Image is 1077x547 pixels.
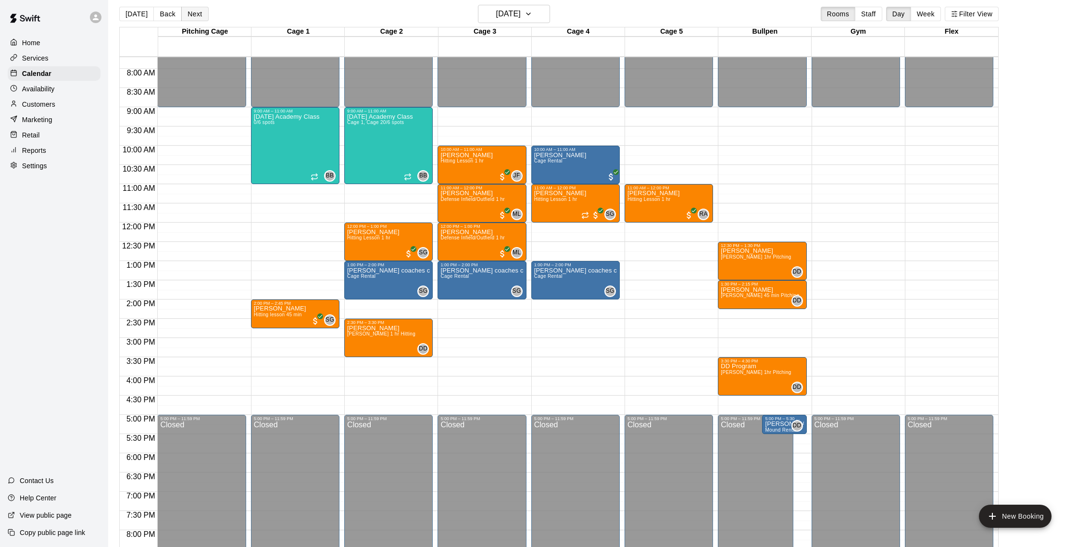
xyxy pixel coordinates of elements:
span: DD [792,267,801,277]
span: ML [513,210,521,219]
span: 7:00 PM [124,492,158,500]
div: Pitching Cage [158,27,251,37]
span: All customers have paid [684,211,694,220]
a: Services [8,51,100,65]
button: Week [911,7,941,21]
div: 12:30 PM – 1:30 PM [721,243,803,248]
span: SG [326,315,334,325]
div: Darin Downs [791,420,803,432]
div: 5:00 PM – 11:59 PM [347,416,430,421]
a: Home [8,36,100,50]
div: 12:30 PM – 1:30 PM: Ethan T [718,242,806,280]
button: [DATE] [119,7,154,21]
span: 7:30 PM [124,511,158,519]
span: JF [513,171,520,181]
span: Shaun Garceau [515,286,523,297]
div: Shaun Garceau [604,209,616,220]
div: Darin Downs [791,266,803,278]
div: 12:00 PM – 1:00 PM [347,224,430,229]
p: Calendar [22,69,51,78]
span: Bucket Bucket [421,170,429,182]
span: 4:00 PM [124,376,158,385]
span: All customers have paid [404,249,413,259]
div: Mike Livoti [511,209,523,220]
span: Cage Rental [440,273,469,279]
div: 5:00 PM – 11:59 PM [440,416,523,421]
span: DD [792,383,801,392]
span: [PERSON_NAME] 1hr Pitching [721,370,791,375]
div: 5:00 PM – 5:30 PM [765,416,803,421]
button: Rooms [821,7,855,21]
div: 9:00 AM – 11:00 AM [254,109,337,113]
span: SG [419,286,427,296]
div: 11:00 AM – 12:00 PM: Hitting Lesson 1 hr [625,184,713,223]
span: Defense Infield/Outfield 1 hr [440,197,505,202]
span: Hitting Lesson 1 hr [627,197,671,202]
span: 3:00 PM [124,338,158,346]
button: Staff [855,7,882,21]
span: Hitting Lesson 1 hr [534,197,577,202]
div: 5:00 PM – 11:59 PM [534,416,617,421]
a: Availability [8,82,100,96]
span: Cage Rental [347,273,376,279]
a: Marketing [8,112,100,127]
span: All customers have paid [311,316,320,326]
div: Bucket Bucket [324,170,336,182]
span: 5:00 PM [124,415,158,423]
span: SG [419,248,427,258]
div: 11:00 AM – 12:00 PM: Defense Infield/Outfield 1 hr [438,184,526,223]
div: 1:00 PM – 2:00 PM [440,262,523,267]
div: 9:00 AM – 11:00 AM: Saturday Academy Class [251,107,339,184]
span: 12:30 PM [120,242,157,250]
div: 5:00 PM – 11:59 PM [814,416,897,421]
div: 11:00 AM – 12:00 PM: Hitting Lesson 1 hr [531,184,620,223]
div: Joe Ferro [511,170,523,182]
div: 11:00 AM – 12:00 PM [440,186,523,190]
div: 2:30 PM – 3:30 PM: Brian [344,319,433,357]
p: View public page [20,510,72,520]
div: 11:00 AM – 12:00 PM [627,186,710,190]
div: Bullpen [718,27,812,37]
span: 5:30 PM [124,434,158,442]
div: Mike Livoti [511,247,523,259]
div: Darin Downs [417,343,429,355]
p: Home [22,38,40,48]
div: 9:00 AM – 11:00 AM: Saturday Academy Class [344,107,433,184]
div: Shaun Garceau [417,247,429,259]
button: Day [886,7,911,21]
div: 2:00 PM – 2:45 PM [254,301,337,306]
span: Recurring event [581,211,589,219]
div: 12:00 PM – 1:00 PM: Defense Infield/Outfield 1 hr [438,223,526,261]
span: [PERSON_NAME] 45 min Pitching [721,293,799,298]
p: Contact Us [20,476,54,485]
span: Hitting Lesson 1 hr [347,235,390,240]
a: Reports [8,143,100,158]
span: All customers have paid [606,172,616,182]
span: 0/6 spots filled [383,120,404,125]
p: Customers [22,99,55,109]
button: add [979,505,1052,528]
span: Hitting Lesson 1 hr [440,158,484,163]
div: Cage 1 [251,27,345,37]
span: 2:00 PM [124,299,158,308]
div: 10:00 AM – 11:00 AM: Cage Rental [531,146,620,184]
span: DD [419,344,427,354]
div: Shaun Garceau [324,314,336,326]
div: 5:00 PM – 11:59 PM [254,416,337,421]
span: RA [700,210,708,219]
span: BB [419,171,427,181]
span: 11:00 AM [120,184,158,192]
div: 3:30 PM – 4:30 PM [721,359,803,363]
span: 1:30 PM [124,280,158,288]
div: 3:30 PM – 4:30 PM: DD Program [718,357,806,396]
div: 10:00 AM – 11:00 AM: Hitting Lesson 1 hr [438,146,526,184]
h6: [DATE] [496,7,521,21]
span: 3:30 PM [124,357,158,365]
span: Darin Downs [795,266,803,278]
p: Availability [22,84,55,94]
div: Gym [812,27,905,37]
